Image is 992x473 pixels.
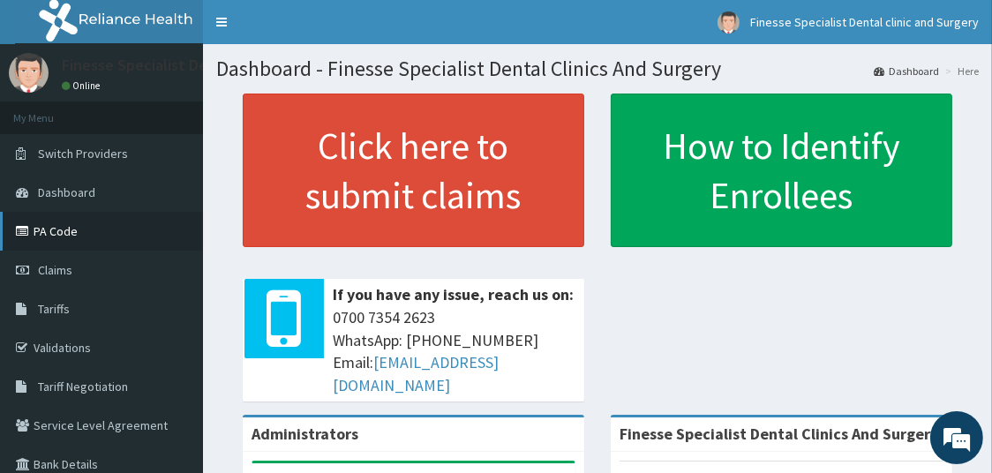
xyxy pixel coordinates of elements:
[333,284,574,304] b: If you have any issue, reach us on:
[38,301,70,317] span: Tariffs
[611,94,952,247] a: How to Identify Enrollees
[38,262,72,278] span: Claims
[62,57,361,73] p: Finesse Specialist Dental clinic and Surgery
[243,94,584,247] a: Click here to submit claims
[62,79,104,92] a: Online
[333,352,499,395] a: [EMAIL_ADDRESS][DOMAIN_NAME]
[216,57,979,80] h1: Dashboard - Finesse Specialist Dental Clinics And Surgery
[38,379,128,394] span: Tariff Negotiation
[38,184,95,200] span: Dashboard
[9,53,49,93] img: User Image
[333,306,575,397] span: 0700 7354 2623 WhatsApp: [PHONE_NUMBER] Email:
[750,14,979,30] span: Finesse Specialist Dental clinic and Surgery
[38,146,128,161] span: Switch Providers
[620,424,938,444] strong: Finesse Specialist Dental Clinics And Surgery
[874,64,939,79] a: Dashboard
[941,64,979,79] li: Here
[718,11,740,34] img: User Image
[252,424,358,444] b: Administrators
